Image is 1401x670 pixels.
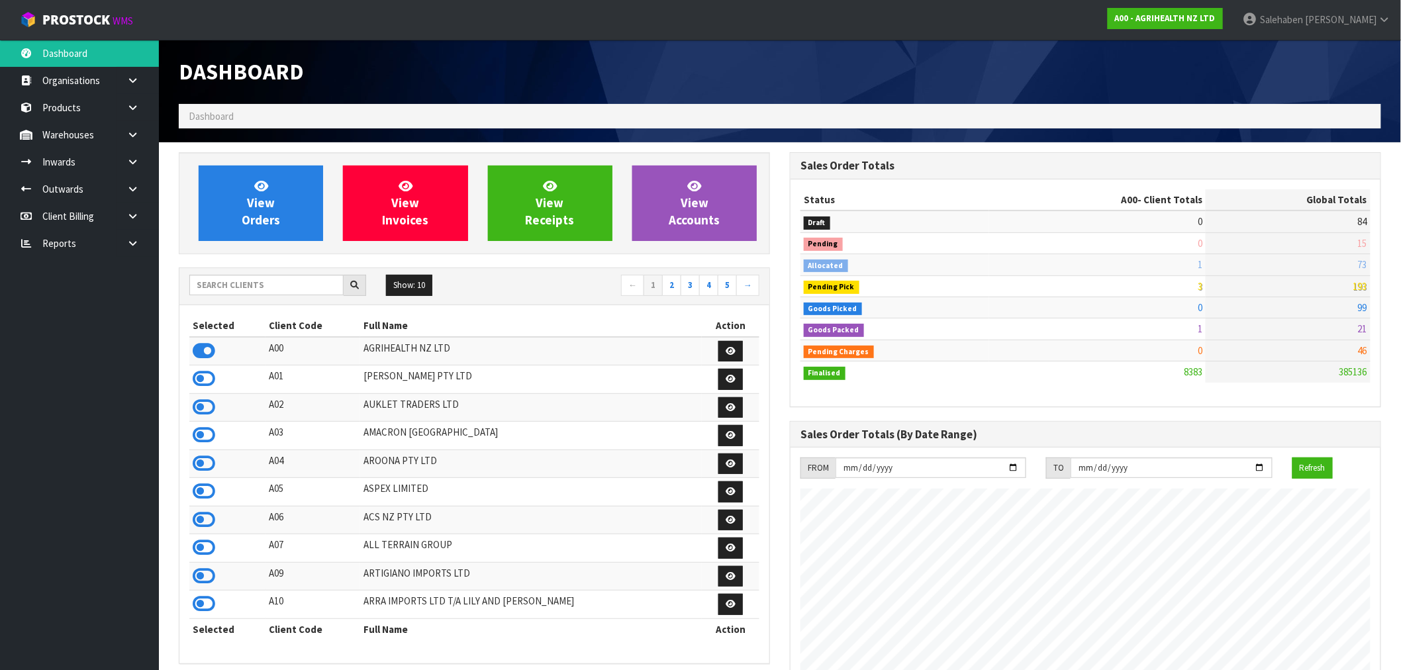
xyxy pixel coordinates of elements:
[804,260,848,273] span: Allocated
[1121,193,1137,206] span: A00
[266,478,360,506] td: A05
[266,337,360,365] td: A00
[266,591,360,619] td: A10
[1292,457,1333,479] button: Refresh
[800,189,989,211] th: Status
[1108,8,1223,29] a: A00 - AGRIHEALTH NZ LTD
[1305,13,1377,26] span: [PERSON_NAME]
[189,315,266,336] th: Selected
[266,562,360,591] td: A09
[266,534,360,563] td: A07
[1339,365,1367,378] span: 385136
[189,618,266,640] th: Selected
[266,365,360,394] td: A01
[804,216,830,230] span: Draft
[699,275,718,296] a: 4
[718,275,737,296] a: 5
[736,275,759,296] a: →
[644,275,663,296] a: 1
[266,450,360,478] td: A04
[804,303,862,316] span: Goods Picked
[632,166,757,241] a: ViewAccounts
[360,450,702,478] td: AROONA PTY LTD
[360,591,702,619] td: ARRA IMPORTS LTD T/A LILY AND [PERSON_NAME]
[1358,322,1367,335] span: 21
[189,275,344,295] input: Search clients
[266,618,360,640] th: Client Code
[484,275,759,298] nav: Page navigation
[1358,258,1367,271] span: 73
[360,506,702,534] td: ACS NZ PTY LTD
[343,166,467,241] a: ViewInvoices
[1198,258,1202,271] span: 1
[800,160,1371,172] h3: Sales Order Totals
[242,178,280,228] span: View Orders
[360,618,702,640] th: Full Name
[266,315,360,336] th: Client Code
[804,238,843,251] span: Pending
[804,281,859,294] span: Pending Pick
[360,478,702,506] td: ASPEX LIMITED
[702,315,759,336] th: Action
[1046,457,1071,479] div: TO
[1115,13,1216,24] strong: A00 - AGRIHEALTH NZ LTD
[360,337,702,365] td: AGRIHEALTH NZ LTD
[1358,237,1367,250] span: 15
[360,315,702,336] th: Full Name
[804,324,864,337] span: Goods Packed
[360,365,702,394] td: [PERSON_NAME] PTY LTD
[702,618,759,640] th: Action
[526,178,575,228] span: View Receipts
[1198,280,1202,293] span: 3
[179,58,304,85] span: Dashboard
[800,457,836,479] div: FROM
[681,275,700,296] a: 3
[266,506,360,534] td: A06
[804,346,874,359] span: Pending Charges
[1206,189,1371,211] th: Global Totals
[1198,344,1202,357] span: 0
[1198,237,1202,250] span: 0
[360,422,702,450] td: AMACRON [GEOGRAPHIC_DATA]
[199,166,323,241] a: ViewOrders
[360,562,702,591] td: ARTIGIANO IMPORTS LTD
[800,428,1371,441] h3: Sales Order Totals (By Date Range)
[386,275,432,296] button: Show: 10
[1198,215,1202,228] span: 0
[1358,215,1367,228] span: 84
[488,166,612,241] a: ViewReceipts
[1358,301,1367,314] span: 99
[1358,344,1367,357] span: 46
[1353,280,1367,293] span: 193
[42,11,110,28] span: ProStock
[360,534,702,563] td: ALL TERRAIN GROUP
[1198,301,1202,314] span: 0
[20,11,36,28] img: cube-alt.png
[669,178,720,228] span: View Accounts
[989,189,1206,211] th: - Client Totals
[1198,322,1202,335] span: 1
[621,275,644,296] a: ←
[804,367,845,380] span: Finalised
[266,422,360,450] td: A03
[382,178,428,228] span: View Invoices
[360,393,702,422] td: AUKLET TRADERS LTD
[189,110,234,122] span: Dashboard
[1260,13,1303,26] span: Salehaben
[266,393,360,422] td: A02
[1184,365,1202,378] span: 8383
[662,275,681,296] a: 2
[113,15,133,27] small: WMS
